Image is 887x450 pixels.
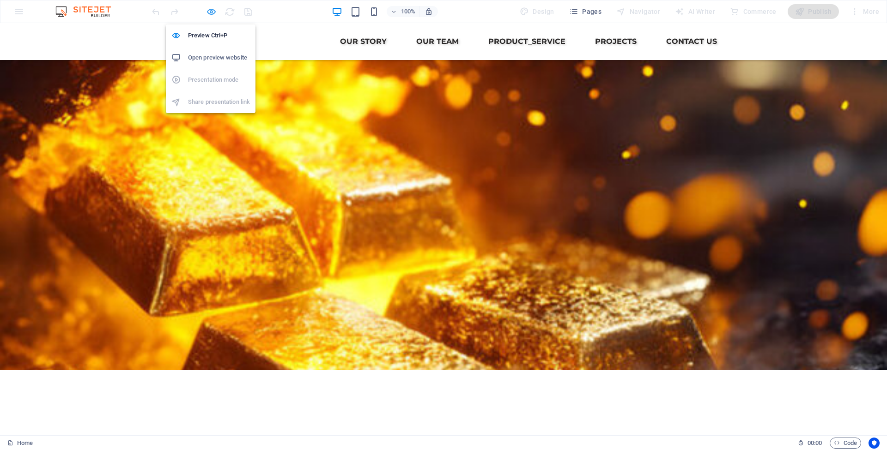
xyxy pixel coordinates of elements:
span: Pages [569,7,601,16]
a: Contact Us [659,7,724,30]
button: Code [830,438,861,449]
img: Editor Logo [53,6,122,17]
a: Our Story [333,7,394,30]
h6: Preview Ctrl+P [188,30,250,41]
span: Welcome to DNK Metal Recovery Your Solution to Future Recovery [213,321,674,405]
a: Click to cancel selection. Double-click to open Pages [7,438,33,449]
h6: Open preview website [188,52,250,63]
a: Product_Service [481,7,573,30]
a: Projects [588,7,644,30]
a: Our Team [409,7,466,30]
span: Code [834,438,857,449]
button: Pages [565,4,605,19]
h6: Session time [798,438,822,449]
span: 00 00 [808,438,822,449]
div: Design (Ctrl+Alt+Y) [516,4,558,19]
h6: 100% [401,6,415,17]
i: On resize automatically adjust zoom level to fit chosen device. [425,7,433,16]
button: Usercentrics [869,438,880,449]
button: 100% [387,6,419,17]
span: : [814,439,815,446]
